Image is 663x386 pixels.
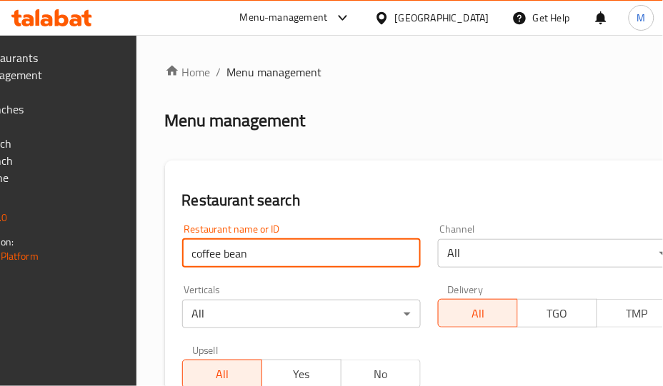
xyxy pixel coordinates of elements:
[227,64,322,81] span: Menu management
[182,300,421,328] div: All
[637,10,646,26] span: M
[165,109,306,132] h2: Menu management
[517,299,597,327] button: TGO
[182,239,421,268] input: Search for restaurant name or ID..
[438,299,518,327] button: All
[524,303,592,324] span: TGO
[444,303,512,324] span: All
[347,364,415,385] span: No
[189,364,256,385] span: All
[240,9,328,26] div: Menu-management
[395,10,489,26] div: [GEOGRAPHIC_DATA]
[192,345,219,355] label: Upsell
[216,64,221,81] li: /
[268,364,336,385] span: Yes
[165,64,211,81] a: Home
[448,285,484,295] label: Delivery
